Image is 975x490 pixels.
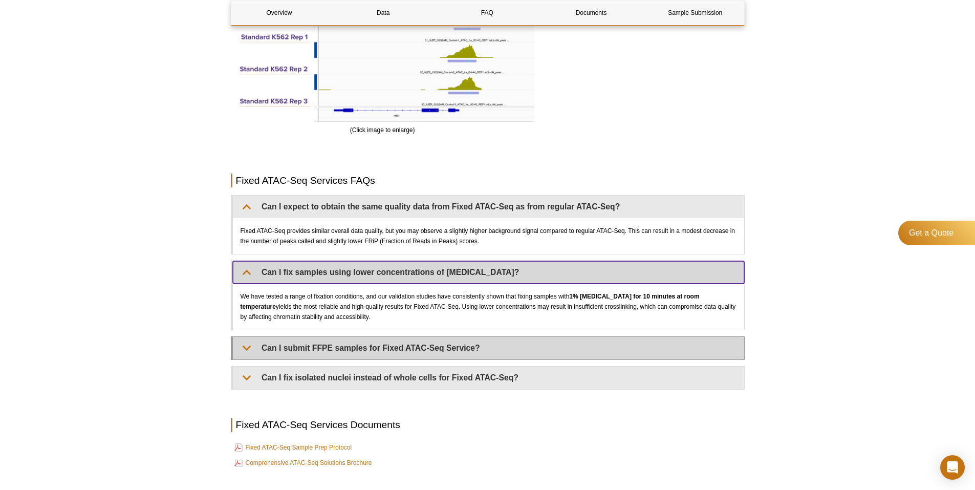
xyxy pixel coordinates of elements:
[439,1,535,25] a: FAQ
[233,337,744,359] summary: Can I submit FFPE samples for Fixed ATAC-Seq Service?
[233,261,744,284] summary: Can I fix samples using lower concentrations of [MEDICAL_DATA]?
[233,284,744,330] div: We have tested a range of fixation conditions, and our validation studies have consistently shown...
[233,196,744,218] summary: Can I expect to obtain the same quality data from Fixed ATAC-Seq as from regular ATAC-Seq?
[335,1,431,25] a: Data
[898,221,975,245] a: Get a Quote
[231,1,328,25] a: Overview
[543,1,639,25] a: Documents
[241,293,700,310] strong: 1% [MEDICAL_DATA] for 10 minutes at room temperature
[231,174,745,187] h2: Fixed ATAC-Seq Services FAQs
[233,367,744,389] summary: Can I fix isolated nuclei instead of whole cells for Fixed ATAC-Seq?
[233,218,744,254] div: Fixed ATAC-Seq provides similar overall data quality, but you may observe a slightly higher backg...
[234,441,352,454] a: Fixed ATAC-Seq Sample Prep Protocol
[231,418,745,432] h2: Fixed ATAC-Seq Services Documents
[234,457,372,469] a: Comprehensive ATAC-Seq Solutions Brochure
[647,1,743,25] a: Sample Submission
[940,455,965,480] div: Open Intercom Messenger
